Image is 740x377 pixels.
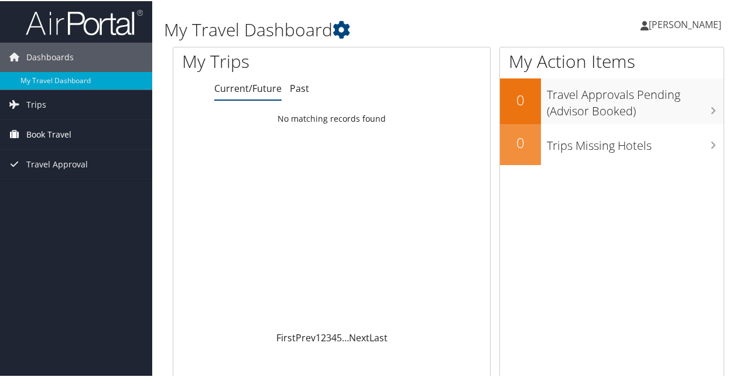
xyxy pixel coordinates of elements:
[276,330,296,343] a: First
[164,16,543,41] h1: My Travel Dashboard
[26,149,88,178] span: Travel Approval
[649,17,721,30] span: [PERSON_NAME]
[500,132,541,152] h2: 0
[547,131,724,153] h3: Trips Missing Hotels
[500,48,724,73] h1: My Action Items
[26,42,74,71] span: Dashboards
[500,89,541,109] h2: 0
[26,119,71,148] span: Book Travel
[349,330,369,343] a: Next
[640,6,733,41] a: [PERSON_NAME]
[342,330,349,343] span: …
[369,330,388,343] a: Last
[296,330,316,343] a: Prev
[321,330,326,343] a: 2
[326,330,331,343] a: 3
[290,81,309,94] a: Past
[173,107,490,128] td: No matching records found
[214,81,282,94] a: Current/Future
[500,123,724,164] a: 0Trips Missing Hotels
[26,8,143,35] img: airportal-logo.png
[337,330,342,343] a: 5
[547,80,724,118] h3: Travel Approvals Pending (Advisor Booked)
[316,330,321,343] a: 1
[26,89,46,118] span: Trips
[331,330,337,343] a: 4
[500,77,724,122] a: 0Travel Approvals Pending (Advisor Booked)
[182,48,350,73] h1: My Trips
